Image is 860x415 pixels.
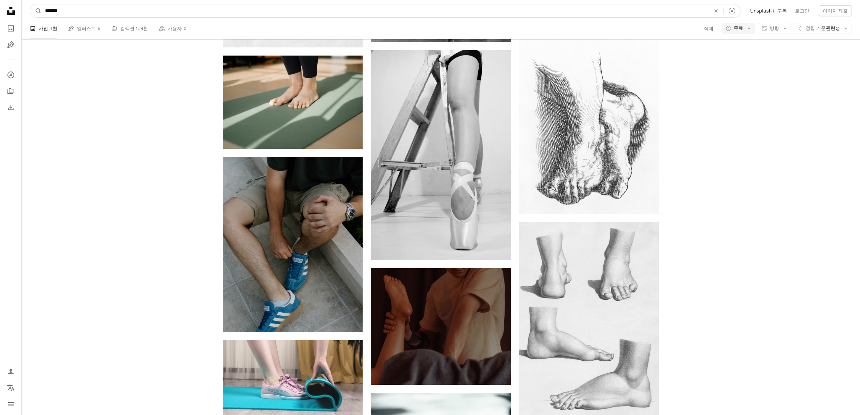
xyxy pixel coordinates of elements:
button: 메뉴 [4,397,18,411]
button: 시각적 검색 [724,4,740,17]
span: 관련성 [805,25,840,32]
button: 방향 [758,23,791,34]
span: 0 [184,25,187,32]
a: 청록색과 흰색 나이키 운동화를 신은 사람 [223,383,363,390]
span: 5.9천 [136,25,148,32]
a: 세 발의 흑백 그림 [519,317,659,323]
button: 이미지 제출 [819,5,852,16]
a: 사진 [4,22,18,35]
a: 다운로드 내역 [4,101,18,114]
a: Unsplash+ 구독 [746,5,791,16]
span: 무료 [734,25,743,32]
a: 로그인 [791,5,813,16]
img: 흑인과 백인 엿보기 발가락 굽 샌들을 신은 여자 [371,50,511,260]
a: 난간에 앉아 신발 끈을 묶고 있는 남자 [223,241,363,247]
span: 6 [98,25,101,32]
img: 발의 흑백 그림 [519,37,659,214]
a: 일러스트 6 [68,18,100,39]
a: 로그인 / 가입 [4,365,18,378]
span: 방향 [770,25,779,31]
a: 홈 — Unsplash [4,4,18,19]
a: 흑인과 백인 엿보기 발가락 굽 샌들을 신은 여자 [371,152,511,158]
button: 삭제 [704,23,714,34]
a: 탐색 [4,68,18,82]
a: 컬렉션 5.9천 [111,18,148,39]
button: 무료 [722,23,755,34]
span: 정렬 기준 [805,25,826,31]
a: 발의 흑백 그림 [519,122,659,128]
form: 사이트 전체에서 이미지 찾기 [30,4,740,18]
img: 바닥에 요가 매트에 서있는 사람 [223,56,363,149]
a: 일러스트 [4,38,18,51]
a: 컬렉션 [4,84,18,98]
button: 정렬 기준관련성 [794,23,852,34]
img: 누군가 다리 마사지를 받습니다. [371,268,511,385]
button: Unsplash 검색 [30,4,42,17]
button: 언어 [4,381,18,395]
a: 바닥에 요가 매트에 서있는 사람 [223,99,363,105]
a: 사용자 0 [159,18,186,39]
button: 삭제 [709,4,724,17]
img: 난간에 앉아 신발 끈을 묶고 있는 남자 [223,157,363,332]
a: 누군가 다리 마사지를 받습니다. [371,323,511,329]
